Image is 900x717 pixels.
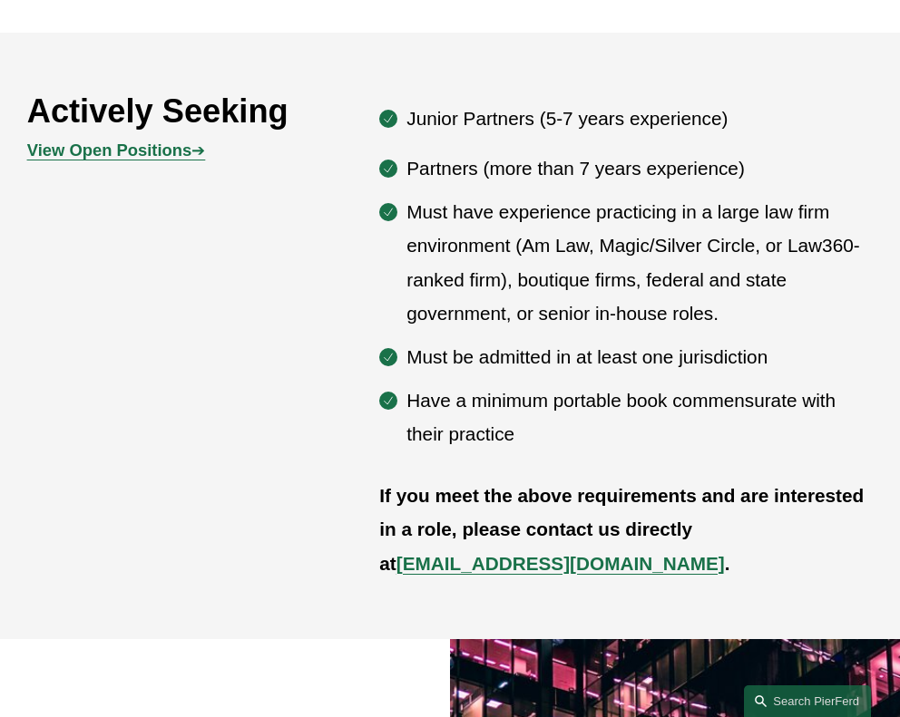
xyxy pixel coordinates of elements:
[396,553,725,574] a: [EMAIL_ADDRESS][DOMAIN_NAME]
[725,553,730,574] strong: .
[379,485,869,574] strong: If you meet the above requirements and are interested in a role, please contact us directly at
[744,685,871,717] a: Search this site
[406,151,873,185] p: Partners (more than 7 years experience)
[27,92,309,131] h2: Actively Seeking
[406,195,873,331] p: Must have experience practicing in a large law firm environment (Am Law, Magic/Silver Circle, or ...
[406,383,873,451] p: Have a minimum portable book commensurate with their practice
[406,340,873,373] p: Must be admitted in at least one jurisdiction
[27,140,205,160] span: ➔
[27,140,191,160] strong: View Open Positions
[27,140,205,160] a: View Open Positions➔
[406,102,873,135] p: Junior Partners (5-7 years experience)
